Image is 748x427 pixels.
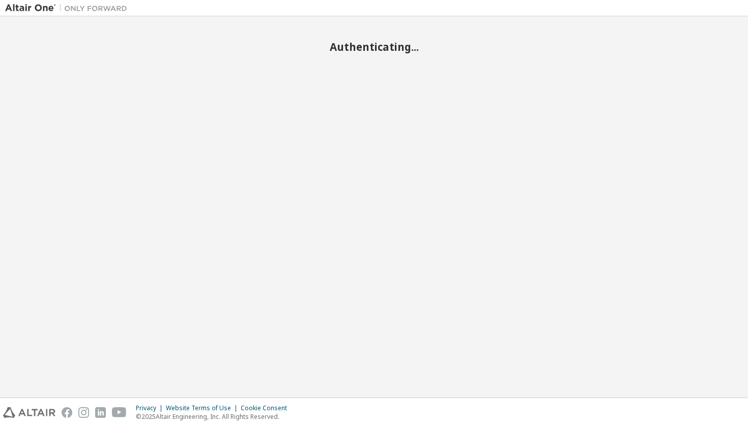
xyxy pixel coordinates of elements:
h2: Authenticating... [5,40,743,53]
div: Cookie Consent [241,404,293,412]
img: facebook.svg [62,407,72,418]
div: Website Terms of Use [166,404,241,412]
img: altair_logo.svg [3,407,55,418]
img: instagram.svg [78,407,89,418]
img: Altair One [5,3,132,13]
img: youtube.svg [112,407,127,418]
img: linkedin.svg [95,407,106,418]
div: Privacy [136,404,166,412]
p: © 2025 Altair Engineering, Inc. All Rights Reserved. [136,412,293,421]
